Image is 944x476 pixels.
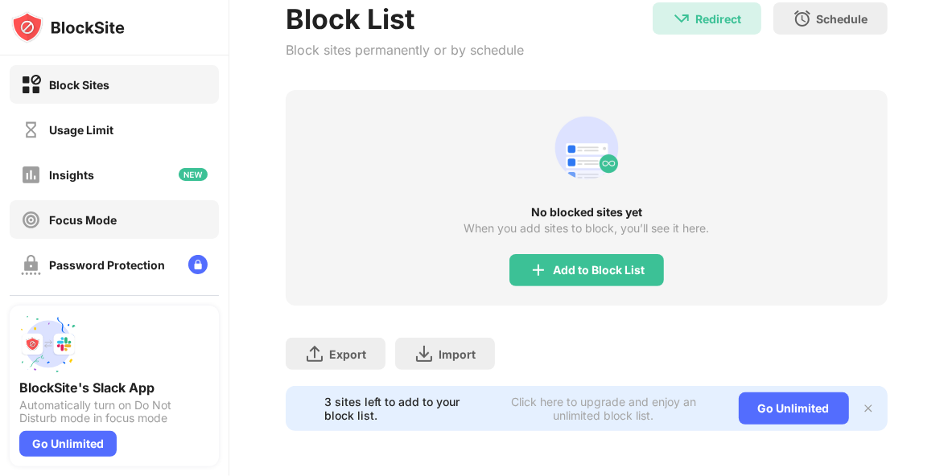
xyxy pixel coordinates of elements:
[11,11,125,43] img: logo-blocksite.svg
[21,255,41,275] img: password-protection-off.svg
[286,206,887,219] div: No blocked sites yet
[19,315,77,373] img: push-slack.svg
[179,168,208,181] img: new-icon.svg
[19,399,209,425] div: Automatically turn on Do Not Disturb mode in focus mode
[739,392,849,425] div: Go Unlimited
[49,78,109,92] div: Block Sites
[553,264,645,277] div: Add to Block List
[548,109,625,187] div: animation
[19,380,209,396] div: BlockSite's Slack App
[21,165,41,185] img: insights-off.svg
[696,12,742,26] div: Redirect
[817,12,868,26] div: Schedule
[49,168,94,182] div: Insights
[188,255,208,274] img: lock-menu.svg
[21,120,41,140] img: time-usage-off.svg
[464,222,710,235] div: When you add sites to block, you’ll see it here.
[324,395,478,422] div: 3 sites left to add to your block list.
[19,431,117,457] div: Go Unlimited
[21,210,41,230] img: focus-off.svg
[488,395,719,422] div: Click here to upgrade and enjoy an unlimited block list.
[286,2,524,35] div: Block List
[286,42,524,58] div: Block sites permanently or by schedule
[49,123,113,137] div: Usage Limit
[49,213,117,227] div: Focus Mode
[49,258,165,272] div: Password Protection
[21,75,41,95] img: block-on.svg
[329,347,366,361] div: Export
[862,402,875,415] img: x-button.svg
[439,347,476,361] div: Import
